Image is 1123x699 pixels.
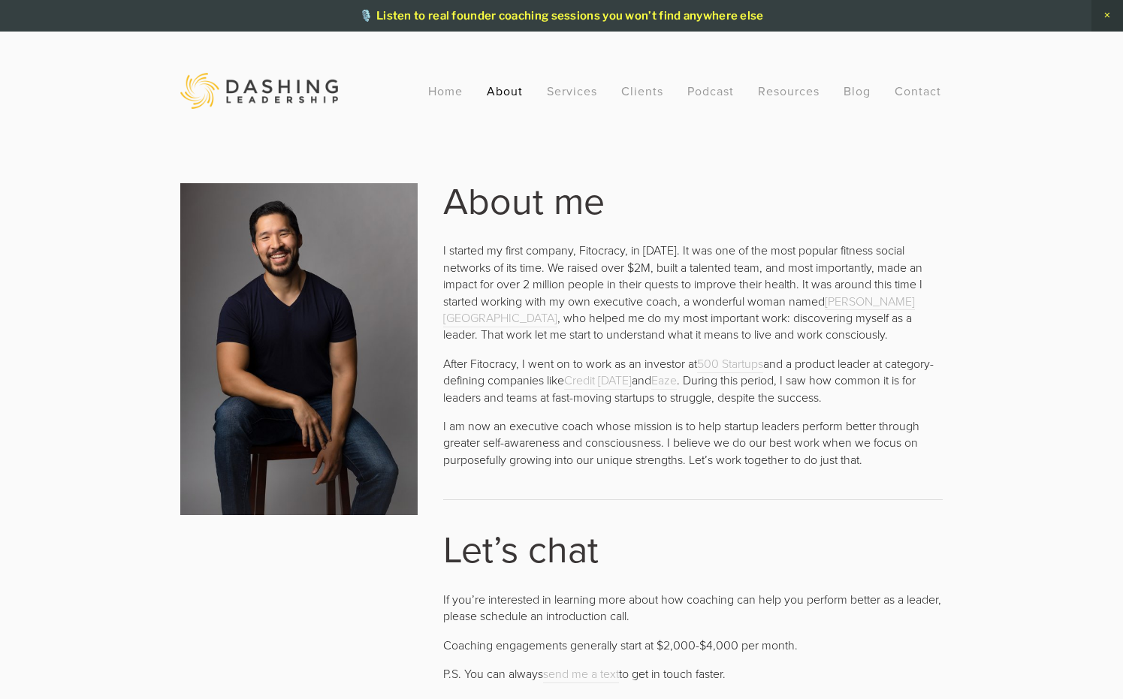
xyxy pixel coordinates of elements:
[443,532,943,565] h1: Let’s chat
[758,83,820,99] a: Resources
[443,665,943,682] p: P.S. You can always to get in touch faster.
[443,417,943,468] p: I am now an executive coach whose mission is to help startup leaders perform better through great...
[687,77,734,104] a: Podcast
[487,77,523,104] a: About
[547,77,597,104] a: Services
[564,372,632,390] a: Credit [DATE]
[543,665,619,683] a: send me a text
[844,77,871,104] a: Blog
[697,355,763,373] a: 500 Startups
[443,637,943,653] p: Coaching engagements generally start at $2,000-$4,000 per month.
[443,242,943,342] p: I started my first company, Fitocracy, in [DATE]. It was one of the most popular fitness social n...
[443,293,915,327] a: [PERSON_NAME][GEOGRAPHIC_DATA]
[443,591,943,625] p: If you’re interested in learning more about how coaching can help you perform better as a leader,...
[895,77,941,104] a: Contact
[621,77,663,104] a: Clients
[428,77,463,104] a: Home
[443,183,943,217] h1: About me
[443,355,943,405] p: After Fitocracy, I went on to work as an investor at and a product leader at category-defining co...
[180,73,338,109] img: Dashing Leadership
[651,372,677,390] a: Eaze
